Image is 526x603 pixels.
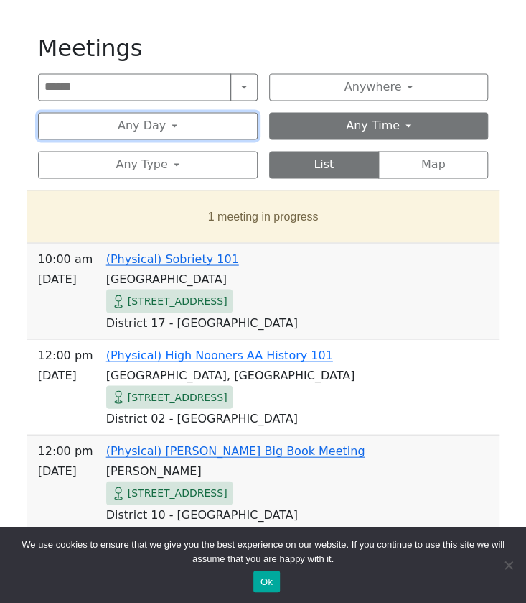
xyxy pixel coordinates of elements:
span: [DATE] [38,365,93,385]
td: [GEOGRAPHIC_DATA] [32,269,494,289]
td: District 02 - [GEOGRAPHIC_DATA] [32,408,494,428]
span: 10:00 AM [38,249,93,269]
span: 12:00 PM [38,441,93,461]
span: [STREET_ADDRESS] [128,388,227,406]
button: 1 meeting in progress [38,196,489,236]
span: [DATE] [38,461,93,481]
td: [GEOGRAPHIC_DATA], [GEOGRAPHIC_DATA] [32,365,494,385]
a: (Physical) [PERSON_NAME] Big Book Meeting [106,443,365,457]
td: District 17 - [GEOGRAPHIC_DATA] [32,313,494,333]
a: (Physical) Sobriety 101 [106,252,239,265]
span: 12:00 PM [38,345,93,365]
span: [DATE] [38,269,93,289]
span: No [501,558,515,572]
input: Search [38,73,232,101]
td: District 10 - [GEOGRAPHIC_DATA] [32,505,494,525]
button: Any Time [269,112,489,139]
a: (Physical) High Nooners AA History 101 [106,348,333,362]
button: Any Day [38,112,258,139]
span: [STREET_ADDRESS] [128,484,227,502]
span: [STREET_ADDRESS] [128,292,227,310]
td: [PERSON_NAME] [32,461,494,481]
button: List [269,151,379,178]
button: Anywhere [269,73,489,101]
button: Ok [253,571,280,592]
button: Any Type [38,151,258,178]
h1: Meetings [38,34,489,62]
span: We use cookies to ensure that we give you the best experience on our website. If you continue to ... [22,538,504,566]
button: Map [378,151,488,178]
button: Search [230,73,257,101]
